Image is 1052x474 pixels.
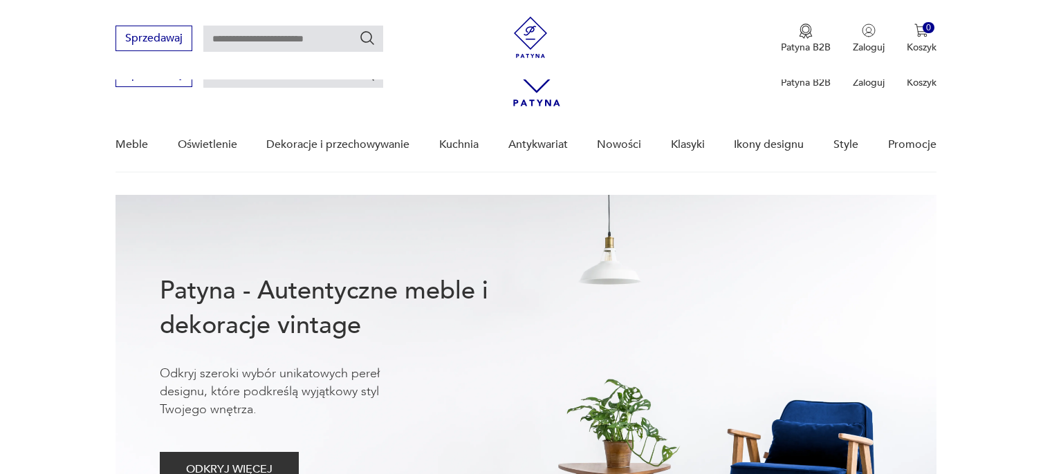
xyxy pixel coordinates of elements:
[160,365,423,419] p: Odkryj szeroki wybór unikatowych pereł designu, które podkreślą wyjątkowy styl Twojego wnętrza.
[116,70,192,80] a: Sprzedawaj
[781,23,831,54] a: Ikona medaluPatyna B2B
[508,118,568,171] a: Antykwariat
[359,30,376,46] button: Szukaj
[160,274,533,343] h1: Patyna - Autentyczne meble i dekoracje vintage
[799,23,813,39] img: Ikona medalu
[853,41,885,54] p: Zaloguj
[907,23,936,54] button: 0Koszyk
[116,26,192,51] button: Sprzedawaj
[888,118,936,171] a: Promocje
[923,22,934,34] div: 0
[853,76,885,89] p: Zaloguj
[671,118,705,171] a: Klasyki
[781,41,831,54] p: Patyna B2B
[178,118,237,171] a: Oświetlenie
[439,118,479,171] a: Kuchnia
[853,23,885,54] button: Zaloguj
[914,23,928,37] img: Ikona koszyka
[907,76,936,89] p: Koszyk
[781,76,831,89] p: Patyna B2B
[116,118,148,171] a: Meble
[734,118,804,171] a: Ikony designu
[510,17,551,58] img: Patyna - sklep z meblami i dekoracjami vintage
[781,23,831,54] button: Patyna B2B
[597,118,641,171] a: Nowości
[907,41,936,54] p: Koszyk
[833,118,858,171] a: Style
[266,118,409,171] a: Dekoracje i przechowywanie
[116,35,192,44] a: Sprzedawaj
[862,23,876,37] img: Ikonka użytkownika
